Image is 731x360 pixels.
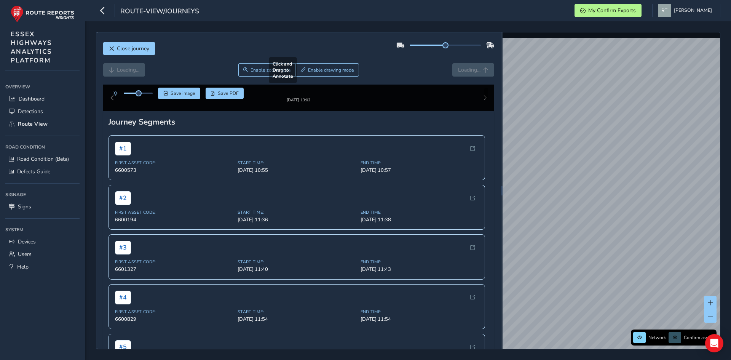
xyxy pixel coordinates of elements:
button: Save [158,88,200,99]
img: rr logo [11,5,74,22]
span: 6600573 [115,173,233,180]
img: Thumbnail frame [275,96,322,103]
span: End Time: [361,216,479,221]
a: Route View [5,118,80,130]
span: Save image [171,90,195,96]
button: PDF [206,88,244,99]
span: 6601327 [115,272,233,279]
span: Defects Guide [17,168,50,175]
span: Start Time: [238,216,356,221]
span: Devices [18,238,36,245]
span: Dashboard [19,95,45,102]
div: Signage [5,189,80,200]
button: [PERSON_NAME] [658,4,715,17]
span: Save PDF [218,90,239,96]
a: Devices [5,235,80,248]
span: 6600829 [115,322,233,329]
span: # 4 [115,297,131,310]
span: End Time: [361,166,479,172]
span: [DATE] 10:57 [361,173,479,180]
span: Start Time: [238,166,356,172]
span: End Time: [361,265,479,271]
a: Dashboard [5,93,80,105]
span: [PERSON_NAME] [674,4,712,17]
div: Journey Segments [109,123,489,133]
span: Road Condition (Beta) [17,155,69,163]
div: Open Intercom Messenger [705,334,723,352]
span: # 3 [115,247,131,261]
span: Start Time: [238,265,356,271]
span: Users [18,251,32,258]
span: Route View [18,120,48,128]
span: [DATE] 10:55 [238,173,356,180]
span: [DATE] 11:38 [361,222,479,229]
span: First Asset Code: [115,166,233,172]
span: [DATE] 11:40 [238,272,356,279]
span: route-view/journeys [120,6,199,17]
span: Detections [18,108,43,115]
span: Enable zoom mode [251,67,291,73]
span: End Time: [361,315,479,321]
span: Help [17,263,29,270]
span: Start Time: [238,315,356,321]
div: Road Condition [5,141,80,153]
button: My Confirm Exports [575,4,642,17]
div: System [5,224,80,235]
img: diamond-layout [658,4,671,17]
span: Network [648,334,666,341]
a: Road Condition (Beta) [5,153,80,165]
span: My Confirm Exports [588,7,636,14]
span: [DATE] 11:54 [238,322,356,329]
button: Close journey [103,42,155,55]
div: Overview [5,81,80,93]
span: ESSEX HIGHWAYS ANALYTICS PLATFORM [11,30,52,65]
a: Help [5,261,80,273]
span: # 2 [115,197,131,211]
span: Close journey [117,45,149,52]
a: Users [5,248,80,261]
span: [DATE] 11:36 [238,222,356,229]
span: Signs [18,203,31,210]
span: [DATE] 11:54 [361,322,479,329]
a: Defects Guide [5,165,80,178]
a: Detections [5,105,80,118]
span: # 5 [115,346,131,360]
span: [DATE] 11:43 [361,272,479,279]
span: 6600194 [115,222,233,229]
div: [DATE] 13:02 [275,103,322,109]
button: Zoom [238,63,296,77]
span: Confirm assets [684,334,714,341]
span: First Asset Code: [115,216,233,221]
span: # 1 [115,148,131,162]
span: Enable drawing mode [308,67,354,73]
span: First Asset Code: [115,265,233,271]
a: Signs [5,200,80,213]
button: Draw [295,63,359,77]
span: First Asset Code: [115,315,233,321]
